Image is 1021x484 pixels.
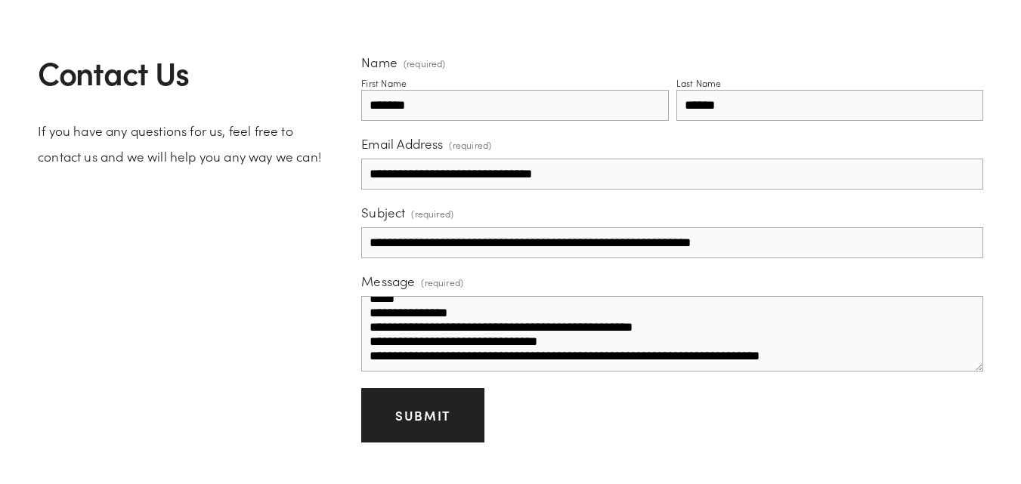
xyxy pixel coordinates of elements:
p: If you have any questions for us, feel free to contact us and we will help you any way we can! [38,118,336,169]
span: Subject [361,204,405,220]
span: (required) [411,203,453,224]
span: Email Address [361,135,443,152]
span: (required) [421,272,463,293]
span: Message [361,273,415,289]
span: Name [361,54,398,70]
button: SubmitSubmit [361,388,484,442]
span: (required) [404,59,446,68]
span: (required) [449,134,491,156]
h2: Contact Us [38,54,336,91]
div: First Name [361,77,407,89]
div: Last Name [676,77,722,89]
span: Submit [395,406,450,424]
